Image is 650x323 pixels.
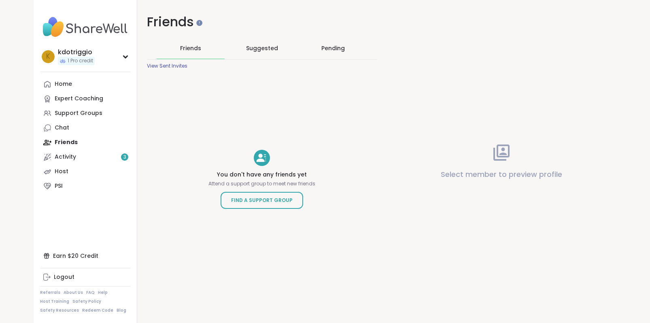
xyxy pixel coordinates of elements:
a: PSI [40,179,130,193]
a: FAQ [86,290,95,295]
a: Host Training [40,299,69,304]
a: Blog [117,308,126,313]
a: Find a Support Group [221,192,303,209]
span: Suggested [246,44,278,52]
div: kdotriggio [58,48,95,57]
div: Host [55,168,68,176]
a: Expert Coaching [40,91,130,106]
a: Safety Resources [40,308,79,313]
a: Home [40,77,130,91]
a: Logout [40,270,130,285]
a: Safety Policy [72,299,101,304]
a: Redeem Code [82,308,113,313]
span: Find a Support Group [231,196,293,204]
div: Earn $20 Credit [40,249,130,263]
a: Support Groups [40,106,130,121]
p: Select member to preview profile [441,169,562,180]
span: 3 [123,154,126,161]
div: PSI [55,182,63,190]
p: Attend a support group to meet new friends [208,181,315,187]
div: Chat [55,124,69,132]
div: Support Groups [55,109,102,117]
div: Logout [54,273,74,281]
a: Activity3 [40,150,130,164]
a: Referrals [40,290,60,295]
a: Help [98,290,108,295]
span: Friends [180,44,201,52]
div: Home [55,80,72,88]
div: View Sent Invites [147,63,187,69]
iframe: Spotlight [196,20,202,26]
a: Chat [40,121,130,135]
span: k [46,51,50,62]
a: Host [40,164,130,179]
span: 1 Pro credit [68,57,93,64]
div: Expert Coaching [55,95,103,103]
a: About Us [64,290,83,295]
h4: You don't have any friends yet [208,171,315,179]
h1: Friends [147,13,377,31]
div: Pending [321,44,345,52]
div: Activity [55,153,76,161]
img: ShareWell Nav Logo [40,13,130,41]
